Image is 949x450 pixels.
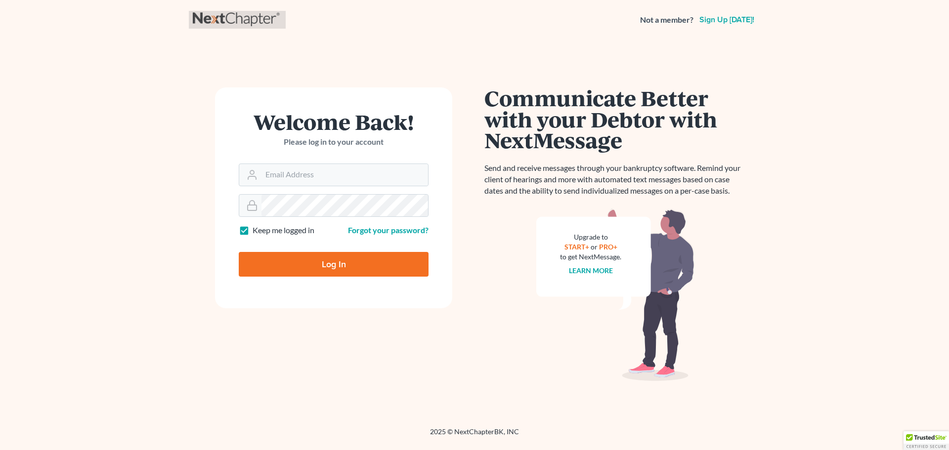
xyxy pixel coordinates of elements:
[640,14,693,26] strong: Not a member?
[536,208,694,381] img: nextmessage_bg-59042aed3d76b12b5cd301f8e5b87938c9018125f34e5fa2b7a6b67550977c72.svg
[348,225,429,235] a: Forgot your password?
[904,431,949,450] div: TrustedSite Certified
[560,232,621,242] div: Upgrade to
[591,243,598,251] span: or
[239,136,429,148] p: Please log in to your account
[697,16,756,24] a: Sign up [DATE]!
[239,252,429,277] input: Log In
[484,163,746,197] p: Send and receive messages through your bankruptcy software. Remind your client of hearings and mo...
[239,111,429,132] h1: Welcome Back!
[599,243,617,251] a: PRO+
[560,252,621,262] div: to get NextMessage.
[569,266,613,275] a: Learn more
[193,427,756,445] div: 2025 © NextChapterBK, INC
[484,87,746,151] h1: Communicate Better with your Debtor with NextMessage
[261,164,428,186] input: Email Address
[253,225,314,236] label: Keep me logged in
[564,243,589,251] a: START+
